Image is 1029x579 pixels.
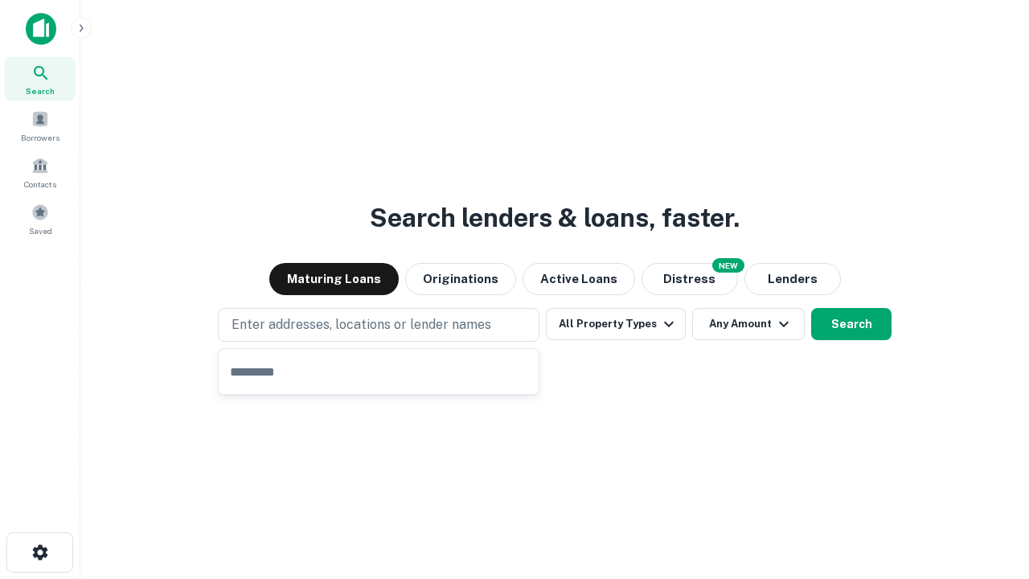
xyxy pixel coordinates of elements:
span: Borrowers [21,131,59,144]
iframe: Chat Widget [949,450,1029,528]
span: Saved [29,224,52,237]
button: Search distressed loans with lien and other non-mortgage details. [642,263,738,295]
a: Saved [5,197,76,240]
a: Search [5,57,76,101]
span: Search [26,84,55,97]
button: Maturing Loans [269,263,399,295]
button: All Property Types [546,308,686,340]
button: Originations [405,263,516,295]
p: Enter addresses, locations or lender names [232,315,491,335]
span: Contacts [24,178,56,191]
h3: Search lenders & loans, faster. [370,199,740,237]
button: Active Loans [523,263,635,295]
img: capitalize-icon.png [26,13,56,45]
button: Enter addresses, locations or lender names [218,308,539,342]
a: Contacts [5,150,76,194]
a: Borrowers [5,104,76,147]
button: Search [811,308,892,340]
div: NEW [712,258,744,273]
button: Lenders [744,263,841,295]
button: Any Amount [692,308,805,340]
